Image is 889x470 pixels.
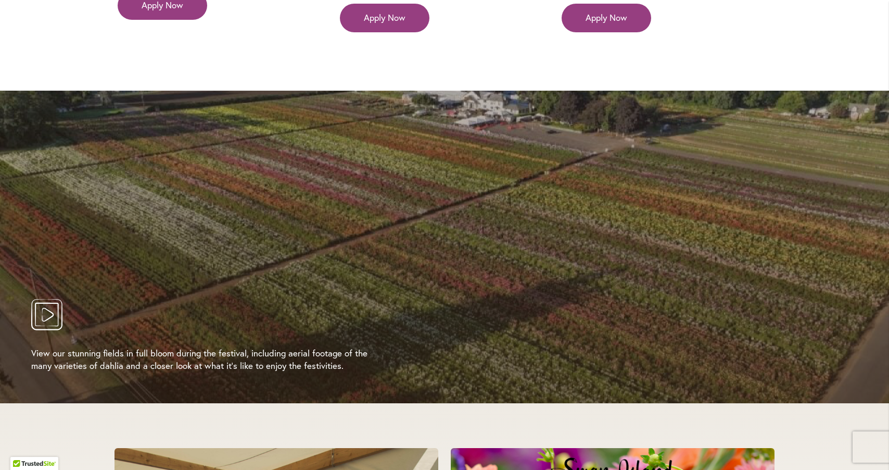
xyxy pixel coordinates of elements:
[364,11,405,24] span: Apply Now
[586,11,627,24] span: Apply Now
[340,4,429,32] a: Apply Now
[31,347,387,372] p: View our stunning fields in full bloom during the festival, including aerial footage of the many ...
[31,299,877,330] button: Play Video
[562,4,651,32] a: Apply Now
